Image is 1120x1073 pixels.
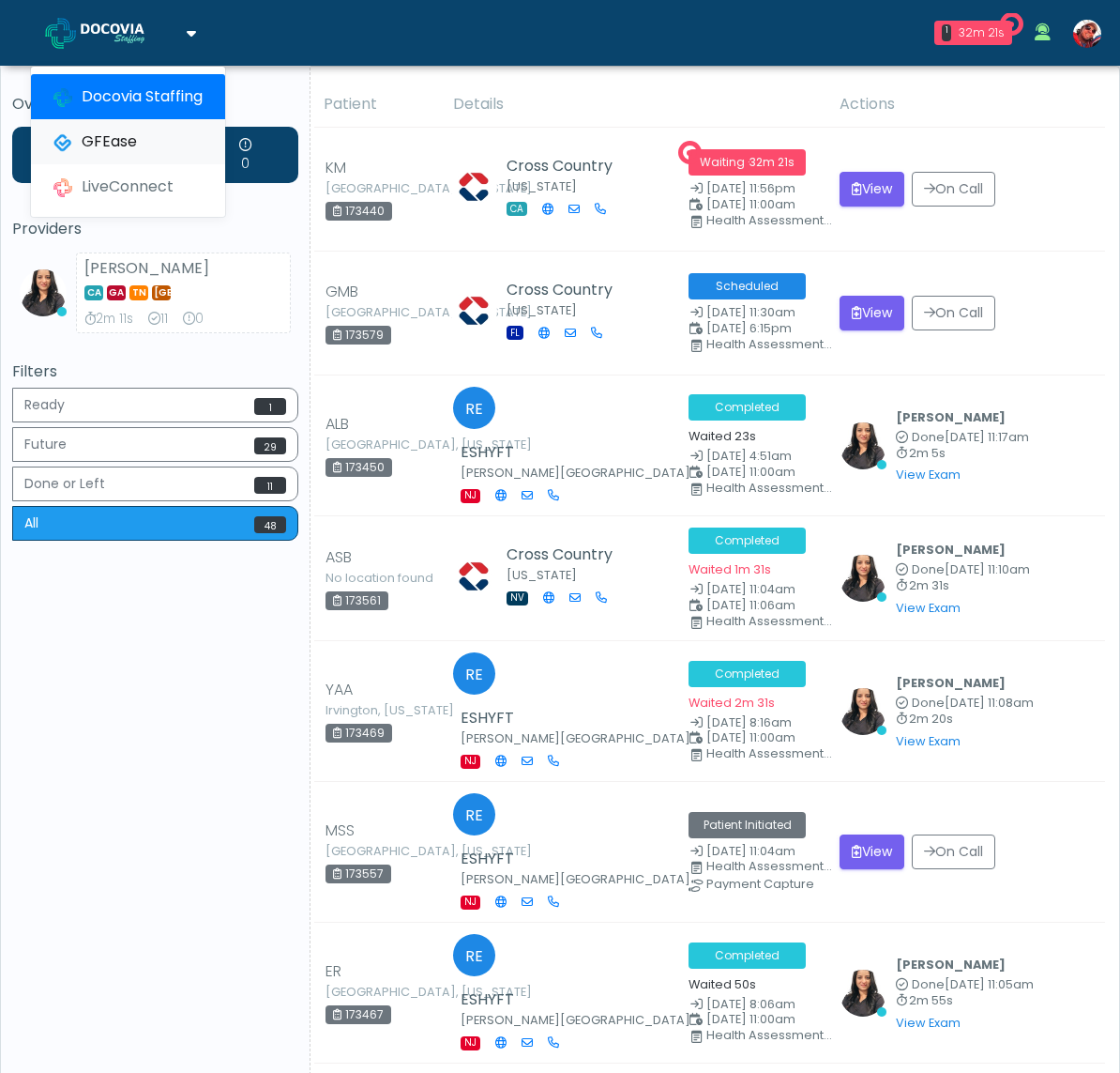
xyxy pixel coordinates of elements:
[453,934,495,976] span: RE
[453,652,495,695] span: RE
[689,846,817,858] small: Date Created
[325,987,429,998] small: [GEOGRAPHIC_DATA], [US_STATE]
[12,96,298,113] h5: Overview
[442,82,828,128] th: Details
[896,448,1029,460] small: 2m 5s
[706,180,795,196] span: [DATE] 11:56pm
[325,679,353,701] span: YAA
[689,695,775,711] small: Waited 2m 31s
[239,136,251,174] div: 0
[129,285,148,300] span: TN
[896,564,1030,576] small: Completed at
[453,387,495,429] span: RE
[912,695,945,711] span: Done
[325,546,352,569] span: ASB
[689,661,806,687] span: Completed
[689,717,817,729] small: Date Created
[53,133,72,152] img: GFEase
[254,516,286,533] span: 48
[706,729,795,745] span: [DATE] 11:00am
[689,561,771,577] small: Waited 1m 31s
[461,755,480,769] span: NJ
[507,202,527,216] span: CA
[896,697,1034,710] small: Completed at
[896,713,1034,726] small: 2m 20s
[896,542,1006,558] b: [PERSON_NAME]
[689,999,817,1011] small: Date Created
[461,851,625,867] h5: ESHYFT
[896,467,961,483] a: View Exam
[840,835,904,869] button: View
[507,591,528,605] span: NV
[1073,20,1101,48] img: Jameson Stafford
[453,793,495,835] span: RE
[706,1030,835,1041] div: Health Assessment - With Payment
[12,388,298,545] div: Basic example
[896,580,1030,592] small: 2m 31s
[945,695,1034,711] span: [DATE] 11:08am
[45,18,76,49] img: Docovia
[84,310,133,329] div: 2m 11s
[749,154,795,170] span: 32m 21s
[325,413,349,436] span: ALB
[689,428,756,444] small: Waited 23s
[12,467,298,501] button: Done or Left11
[706,616,835,627] div: Health Assessment- Cross Country
[325,591,388,610] div: 173561
[325,281,358,303] span: GMB
[840,296,904,330] button: View
[507,567,577,583] small: [US_STATE]
[183,310,204,329] div: 0
[45,2,196,63] a: Docovia
[325,705,429,716] small: Irvington, [US_STATE]
[706,996,795,1012] span: [DATE] 8:06am
[461,444,625,461] h5: ESHYFT
[254,437,286,454] span: 29
[689,943,806,969] span: Completed
[689,976,756,992] small: Waited 50s
[945,561,1030,577] span: [DATE] 11:10am
[689,307,817,319] small: Date Created
[706,448,792,464] span: [DATE] 4:51am
[461,1036,480,1050] span: NJ
[12,363,298,380] h5: Filters
[912,429,945,445] span: Done
[325,573,429,584] small: No location found
[254,398,286,415] span: 1
[706,1011,795,1027] span: [DATE] 11:00am
[689,600,817,612] small: Scheduled Time
[840,422,886,469] img: Viral Patel
[507,282,617,299] h5: Cross Country
[689,467,817,479] small: Scheduled Time
[507,326,523,340] span: FL
[912,296,995,330] button: On Call
[945,976,1034,992] span: [DATE] 11:05am
[81,23,174,42] img: Docovia
[12,506,298,541] button: All48
[840,970,886,1017] img: Viral Patel
[706,748,835,759] div: Health Assessment - With Payment
[84,257,209,279] strong: [PERSON_NAME]
[31,119,225,164] a: GFEase
[706,581,795,597] span: [DATE] 11:04am
[706,879,835,890] div: Payment Capture
[706,843,795,859] span: [DATE] 11:04am
[706,196,795,212] span: [DATE] 11:00am
[31,164,225,209] a: LiveConnect
[896,733,961,749] a: View Exam
[254,477,286,494] span: 11
[896,432,1029,444] small: Completed at
[706,483,835,494] div: Health Assessment - With Payment
[325,960,341,983] span: ER
[689,323,817,335] small: Scheduled Time
[325,1005,391,1024] div: 173467
[53,178,72,197] img: LiveConnect
[507,546,622,563] h5: Cross Country
[325,439,429,451] small: [GEOGRAPHIC_DATA], [US_STATE]
[12,427,298,462] button: Future29
[53,88,72,107] img: Docovia Staffing
[942,24,951,41] div: 1
[828,82,1105,128] th: Actions
[325,724,392,743] div: 173469
[152,285,171,300] span: [GEOGRAPHIC_DATA]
